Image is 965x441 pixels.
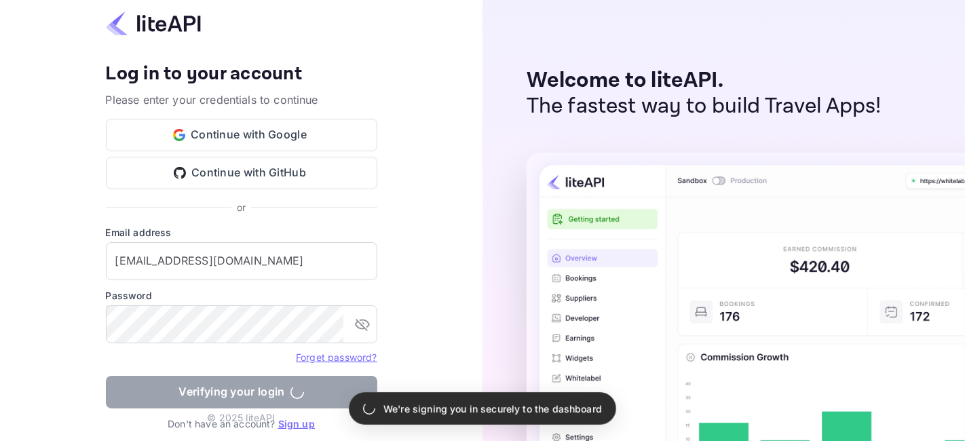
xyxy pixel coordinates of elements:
[383,402,602,416] p: We're signing you in securely to the dashboard
[278,418,315,429] a: Sign up
[106,225,377,239] label: Email address
[106,417,377,431] p: Don't have an account?
[527,68,882,94] p: Welcome to liteAPI.
[296,351,377,363] a: Forget password?
[527,94,882,119] p: The fastest way to build Travel Apps!
[106,62,377,86] h4: Log in to your account
[207,410,275,425] p: © 2025 liteAPI
[106,157,377,189] button: Continue with GitHub
[106,119,377,151] button: Continue with Google
[237,200,246,214] p: or
[106,242,377,280] input: Enter your email address
[349,311,376,338] button: toggle password visibility
[106,92,377,108] p: Please enter your credentials to continue
[106,288,377,303] label: Password
[106,10,201,37] img: liteapi
[296,350,377,364] a: Forget password?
